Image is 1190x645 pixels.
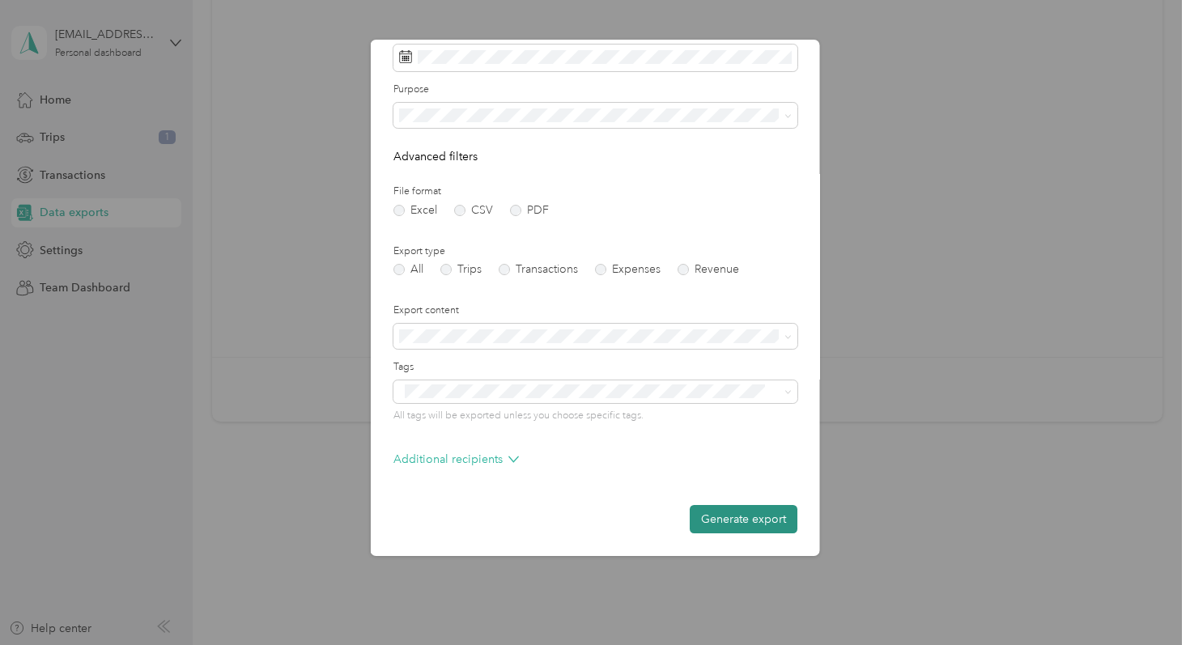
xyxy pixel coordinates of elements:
[510,205,549,216] label: PDF
[393,451,519,468] p: Additional recipients
[678,264,739,275] label: Revenue
[393,360,797,375] label: Tags
[454,205,493,216] label: CSV
[440,264,482,275] label: Trips
[499,264,578,275] label: Transactions
[690,505,797,533] button: Generate export
[595,264,661,275] label: Expenses
[393,409,797,423] p: All tags will be exported unless you choose specific tags.
[1099,554,1190,645] iframe: Everlance-gr Chat Button Frame
[393,148,797,165] p: Advanced filters
[393,303,797,318] label: Export content
[393,264,423,275] label: All
[393,244,797,259] label: Export type
[393,205,437,216] label: Excel
[393,83,797,97] label: Purpose
[393,185,797,199] label: File format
